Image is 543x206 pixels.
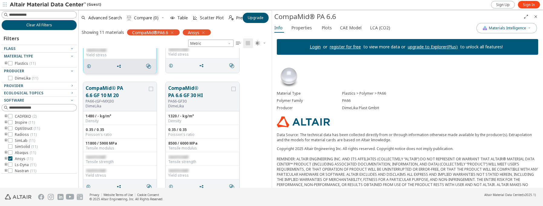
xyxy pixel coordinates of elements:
span: ( 11 ) [34,126,40,131]
div: Tensile strength [86,159,154,164]
button: Upgrade [243,13,269,23]
a: Privacy [90,193,99,197]
span: Plastics [15,61,36,66]
i: toogle group [4,120,8,125]
div: Density [86,119,154,123]
a: register for free [330,44,361,50]
button: Full Screen [521,12,531,21]
span: ( 11 ) [30,132,37,137]
button: Share [196,181,209,193]
div: PA66-GF30 [168,99,230,104]
div: 1320 / - kg/m³ [168,114,237,119]
img: Logo - Provider [277,116,330,127]
div: Tensile strength [168,159,237,164]
span: ( 11 ) [30,150,36,155]
span: restricted [168,154,188,159]
i:  [255,41,260,46]
div: Yield stress [168,173,237,178]
span: Producer [4,68,24,74]
i:  [236,41,241,46]
span: SimLab [15,138,35,143]
i:  [127,15,132,20]
i: toogle group [4,132,8,137]
button: Similar search [227,60,239,72]
div: grid [79,48,272,188]
button: Share [196,60,209,72]
span: ( 11 ) [28,120,35,125]
span: Ansys [15,156,33,161]
span: DimeLika [15,76,38,81]
button: Similar search [227,181,239,193]
span: Software [4,98,24,103]
i:  [147,184,152,189]
button: CompaMid® PA 6.6 GF 10 M 20 [86,84,148,99]
span: Properties [291,23,312,33]
div: © 2025 Altair Engineering, Inc. All Rights Reserved. [90,197,163,201]
span: Material Type [4,54,33,59]
span: restricted [168,47,188,52]
span: Ecological Topics [4,90,43,96]
button: Share [114,181,126,193]
div: Tensile modulus [168,146,237,151]
span: Sign Up [496,2,510,7]
img: Altair Engineering [5,194,31,200]
span: Ls-Dyna [15,162,36,167]
span: restricted [86,154,106,159]
div: Yield stress [168,52,237,57]
p: DimeLika [168,104,230,109]
button: Details [84,60,96,72]
i: toogle group [4,162,8,167]
p: DimeLika [86,104,148,109]
span: CADFEKO [15,114,37,119]
span: Clear All Filters [26,23,52,28]
span: Preferences [236,16,260,20]
span: restricted [86,47,106,53]
span: SimSolid [15,144,38,149]
div: Density [168,119,237,123]
div: Yield stress [86,173,154,178]
span: Altair Material Data Center [484,193,522,197]
span: Sign In [523,2,535,7]
div: Polymer Family [277,98,342,103]
button: Share [114,60,126,72]
span: Info [274,23,283,33]
div: Poisson's ratio [168,132,237,137]
span: Plots [322,23,332,33]
p: Data Source: The technical data has been collected directly from or through information otherwise... [277,132,538,142]
div: CompaMid® PA 6.6 [274,12,522,21]
span: Inspire [15,120,35,125]
span: Abaqus [15,150,36,155]
button: Similar search [144,181,157,193]
button: Table View [234,38,243,48]
span: Flags [4,46,15,51]
button: Software [2,97,77,104]
img: Material Type Image [277,64,301,89]
div: 11800 / 5900 MPa [86,141,154,146]
i:  [229,63,234,68]
button: Similar search [143,60,156,72]
span: ( 11 ) [30,162,36,167]
a: Login [310,44,321,50]
span: Ansys [188,30,199,35]
p: to unlock all features! [458,44,505,50]
button: Material Type [2,53,77,60]
span: ( 2 ) [32,114,37,119]
button: Provider [2,82,77,90]
a: upgrade to Explorer(Plus) [408,44,458,50]
img: Altair Material Data Center [10,2,87,8]
span: restricted [168,168,188,173]
span: Upgrade [248,15,263,20]
i: toogle group [4,126,8,131]
button: AI CopilotMaterials Intelligence [476,23,537,33]
span: Materials Intelligence [489,26,526,31]
i:  [229,15,234,20]
span: ( 11 ) [30,168,36,173]
button: Details [83,181,96,193]
div: 0.35 / 0.35 [168,127,237,132]
i: toogle group [4,156,8,161]
button: Close [531,12,541,21]
span: Nastran [15,168,36,173]
div: (Guest) [10,2,101,8]
div: Tensile modulus [86,146,154,151]
span: Metric [188,40,234,47]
